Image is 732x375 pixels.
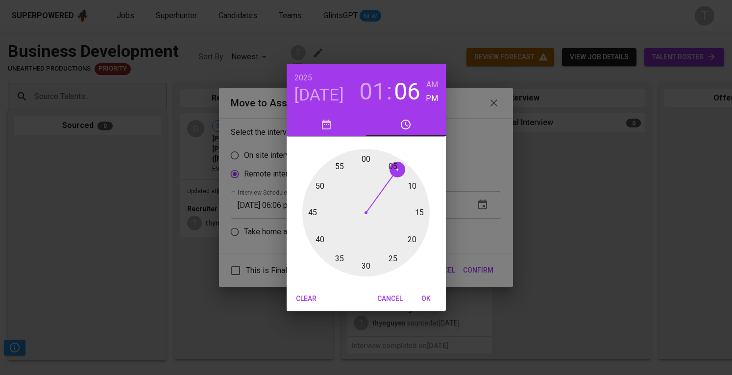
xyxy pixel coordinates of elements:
button: [DATE] [294,85,344,105]
button: AM [426,78,438,92]
h3: : [387,78,392,105]
button: 06 [394,78,420,105]
span: Cancel [377,293,403,305]
button: 01 [359,78,386,105]
button: Clear [291,290,322,308]
span: Clear [294,293,318,305]
button: Cancel [373,290,407,308]
button: PM [426,92,438,105]
button: 2025 [294,71,312,85]
span: OK [415,293,438,305]
button: OK [411,290,442,308]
